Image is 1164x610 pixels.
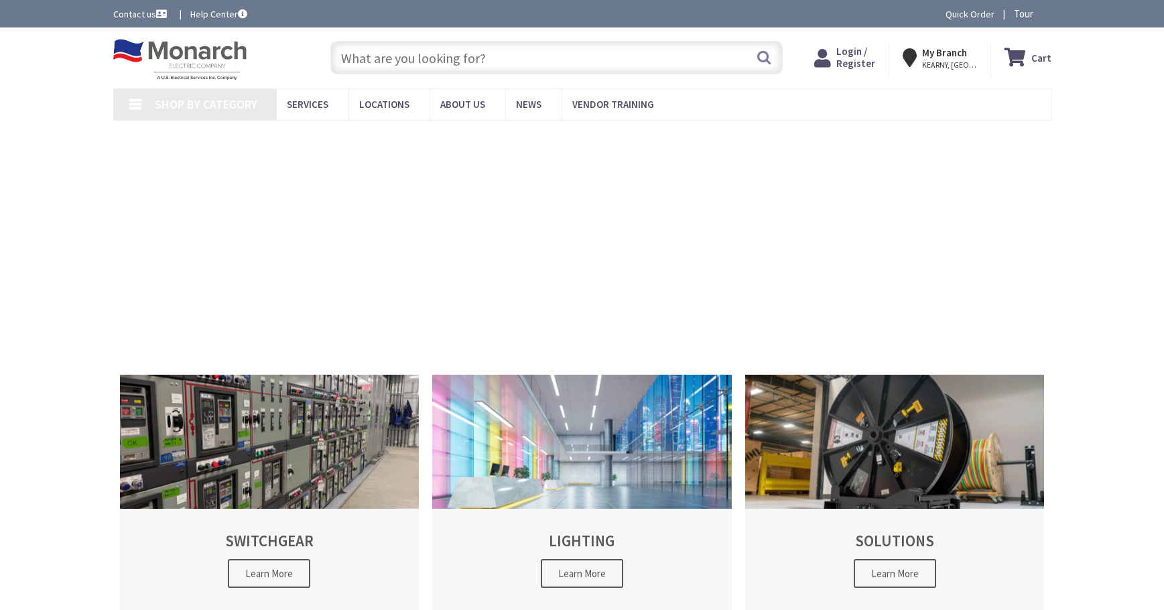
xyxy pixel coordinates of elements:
[155,97,257,112] span: Shop By Category
[330,41,783,74] input: What are you looking for?
[769,532,1021,549] h2: SOLUTIONS
[572,98,654,111] span: Vendor Training
[143,532,396,549] h2: SWITCHGEAR
[836,45,875,70] span: Login / Register
[814,46,875,70] a: Login / Register
[456,532,708,549] h2: LIGHTING
[922,46,967,59] strong: My Branch
[359,98,409,111] span: Locations
[1005,46,1051,70] a: Cart
[541,559,623,588] span: Learn More
[287,98,328,111] span: Services
[1014,7,1048,20] span: Tour
[903,46,978,70] div: My Branch KEARNY, [GEOGRAPHIC_DATA]
[113,7,170,21] a: Contact us
[516,98,541,111] span: News
[922,60,979,70] span: KEARNY, [GEOGRAPHIC_DATA]
[113,39,247,80] img: Monarch Electric Company
[1031,46,1051,70] strong: Cart
[440,98,485,111] span: About Us
[228,559,310,588] span: Learn More
[190,7,247,21] a: Help Center
[946,7,994,21] a: Quick Order
[854,559,936,588] span: Learn More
